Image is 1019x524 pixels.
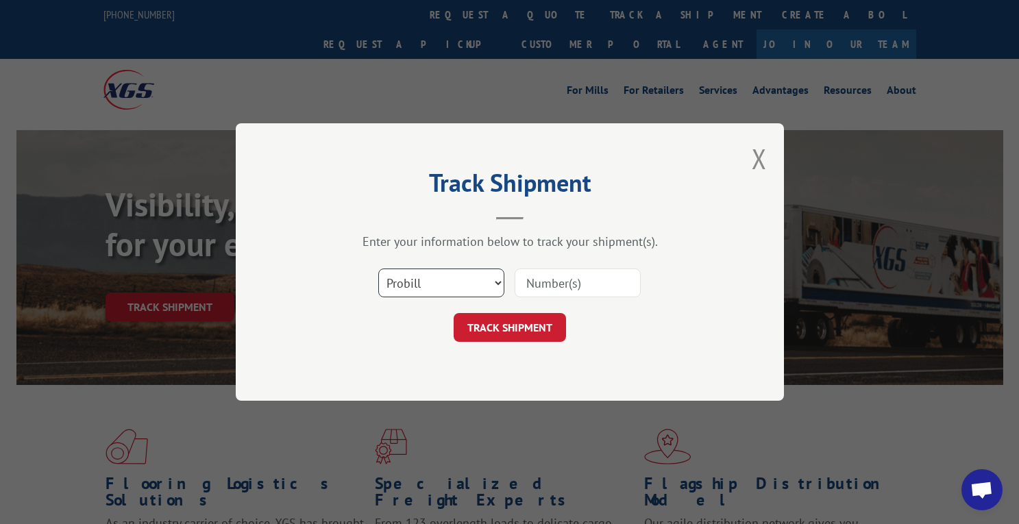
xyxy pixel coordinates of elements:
[515,269,641,297] input: Number(s)
[304,173,715,199] h2: Track Shipment
[961,469,1003,510] a: Open chat
[304,234,715,249] div: Enter your information below to track your shipment(s).
[752,140,767,177] button: Close modal
[454,313,566,342] button: TRACK SHIPMENT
